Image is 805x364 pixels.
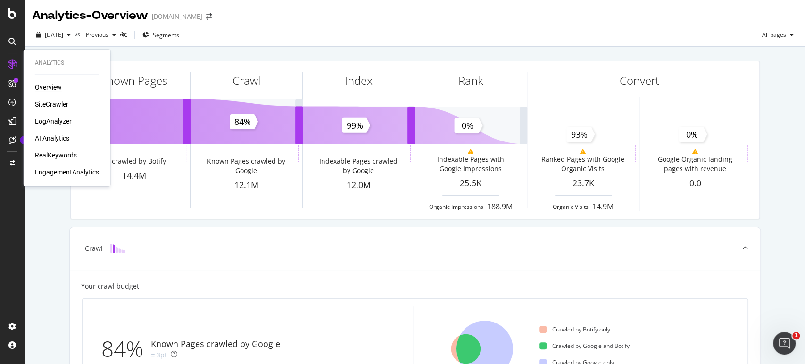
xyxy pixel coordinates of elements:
a: RealKeywords [35,150,77,160]
span: 2025 Sep. 12th [45,31,63,39]
div: Known Pages crawled by Google [151,338,280,350]
span: 1 [792,332,800,339]
button: Previous [82,27,120,42]
div: 14.4M [78,170,190,182]
a: Overview [35,83,62,92]
div: Crawl [232,73,260,89]
div: Your crawl budget [81,281,139,291]
span: vs [75,30,82,38]
div: Known Pages [100,73,167,89]
button: Segments [139,27,183,42]
div: Indexable Pages crawled by Google [316,157,400,175]
div: Known Pages crawled by Google [204,157,288,175]
span: Previous [82,31,108,39]
a: AI Analytics [35,133,69,143]
div: Index [345,73,373,89]
div: [DOMAIN_NAME] [152,12,202,21]
div: Rank [458,73,483,89]
div: Analytics [35,59,99,67]
img: Equal [151,354,155,356]
div: 188.9M [487,201,513,212]
div: Indexable Pages with Google Impressions [428,155,513,174]
a: LogAnalyzer [35,116,72,126]
div: Crawl [85,244,103,253]
div: arrow-right-arrow-left [206,13,212,20]
span: Segments [153,31,179,39]
div: 12.1M [191,179,302,191]
img: block-icon [110,244,125,253]
div: 3pt [157,350,167,360]
div: Crawled by Google and Botify [539,342,630,350]
div: Tooltip anchor [20,136,28,144]
a: SiteCrawler [35,99,68,109]
button: All pages [758,27,797,42]
button: [DATE] [32,27,75,42]
div: Analytics - Overview [32,8,148,24]
span: All pages [758,31,786,39]
div: 25.5K [415,177,527,190]
div: Crawled by Botify only [539,325,610,333]
div: Organic Impressions [429,203,483,211]
a: EngagementAnalytics [35,167,99,177]
div: Pages crawled by Botify [91,157,166,166]
div: 12.0M [303,179,415,191]
iframe: Intercom live chat [773,332,796,355]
